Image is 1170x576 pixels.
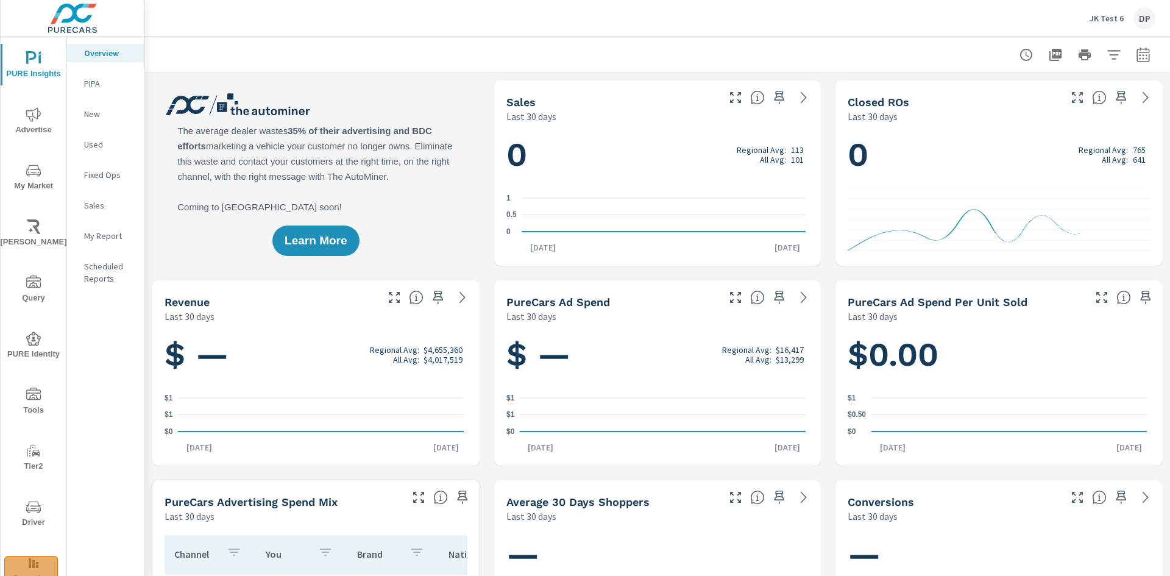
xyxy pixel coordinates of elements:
span: A rolling 30 day total of daily Shoppers on the dealership website, averaged over the selected da... [750,490,765,505]
p: Last 30 days [848,509,898,524]
span: The number of dealer-specified goals completed by a visitor. [Source: This data is provided by th... [1092,490,1107,505]
text: $1 [506,411,515,419]
h1: 0 [506,134,809,176]
h5: Average 30 Days Shoppers [506,496,650,508]
span: Save this to your personalized report [1111,488,1131,507]
div: New [67,105,144,123]
button: Make Fullscreen [385,288,404,307]
p: 765 [1133,145,1146,155]
h5: Sales [506,96,536,108]
button: Select Date Range [1131,43,1155,67]
p: [DATE] [766,441,809,453]
span: Advertise [4,107,63,137]
p: New [84,108,135,120]
p: Last 30 days [506,309,556,324]
text: $1 [506,394,515,402]
span: Save this to your personalized report [1111,88,1131,107]
text: 0.5 [506,211,517,219]
h1: $ — [506,334,809,375]
p: My Report [84,230,135,242]
p: [DATE] [1108,441,1150,453]
span: This table looks at how you compare to the amount of budget you spend per channel as opposed to y... [433,490,448,505]
a: See more details in report [794,288,814,307]
p: PIPA [84,77,135,90]
p: [DATE] [178,441,221,453]
p: All Avg: [760,155,786,165]
p: Last 30 days [506,509,556,524]
button: Make Fullscreen [1068,88,1087,107]
p: [DATE] [766,241,809,254]
span: Tier2 [4,444,63,474]
p: Last 30 days [165,309,214,324]
span: Tools [4,388,63,418]
span: Save this to your personalized report [770,288,789,307]
button: Print Report [1072,43,1097,67]
h5: PureCars Ad Spend Per Unit Sold [848,296,1027,308]
span: Driver [4,500,63,530]
text: $1 [165,411,173,419]
p: JK Test 6 [1090,13,1124,24]
button: Make Fullscreen [726,288,745,307]
text: $0 [848,427,856,436]
p: Channel [174,548,217,560]
h1: $ — [165,334,467,375]
span: Learn More [285,235,347,246]
span: My Market [4,163,63,193]
div: Fixed Ops [67,166,144,184]
p: All Avg: [745,355,771,364]
span: Total sales revenue over the selected date range. [Source: This data is sourced from the dealer’s... [409,290,424,305]
div: Scheduled Reports [67,257,144,288]
h1: — [506,534,809,575]
text: $0 [506,427,515,436]
button: Make Fullscreen [1068,488,1087,507]
p: [DATE] [425,441,467,453]
p: $4,655,360 [424,345,463,355]
p: $13,299 [776,355,804,364]
p: [DATE] [519,441,562,453]
span: Number of vehicles sold by the dealership over the selected date range. [Source: This data is sou... [750,90,765,105]
p: $4,017,519 [424,355,463,364]
p: All Avg: [1102,155,1128,165]
text: $0.50 [848,411,866,419]
p: Last 30 days [848,309,898,324]
p: 101 [791,155,804,165]
p: Last 30 days [506,109,556,124]
p: All Avg: [393,355,419,364]
p: You [266,548,308,560]
h5: Revenue [165,296,210,308]
h1: $0.00 [848,334,1150,375]
p: Regional Avg: [370,345,419,355]
h5: Closed ROs [848,96,909,108]
a: See more details in report [453,288,472,307]
text: 0 [506,227,511,236]
a: See more details in report [794,488,814,507]
span: Number of Repair Orders Closed by the selected dealership group over the selected time range. [So... [1092,90,1107,105]
text: $0 [165,427,173,436]
h5: PureCars Advertising Spend Mix [165,496,338,508]
span: Query [4,276,63,305]
button: Make Fullscreen [726,488,745,507]
div: DP [1133,7,1155,29]
text: $1 [848,394,856,402]
text: 1 [506,194,511,202]
p: 641 [1133,155,1146,165]
button: Make Fullscreen [409,488,428,507]
button: Apply Filters [1102,43,1126,67]
span: Average cost of advertising per each vehicle sold at the dealer over the selected date range. The... [1116,290,1131,305]
p: National [448,548,491,560]
span: Save this to your personalized report [453,488,472,507]
h1: — [848,534,1150,575]
h1: 0 [848,134,1150,176]
p: [DATE] [871,441,914,453]
button: Make Fullscreen [1092,288,1111,307]
p: Used [84,138,135,151]
a: See more details in report [1136,88,1155,107]
span: Save this to your personalized report [428,288,448,307]
span: Save this to your personalized report [770,488,789,507]
span: Save this to your personalized report [1136,288,1155,307]
h5: Conversions [848,496,914,508]
p: [DATE] [522,241,564,254]
p: Regional Avg: [722,345,771,355]
a: See more details in report [794,88,814,107]
span: Total cost of media for all PureCars channels for the selected dealership group over the selected... [750,290,765,305]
